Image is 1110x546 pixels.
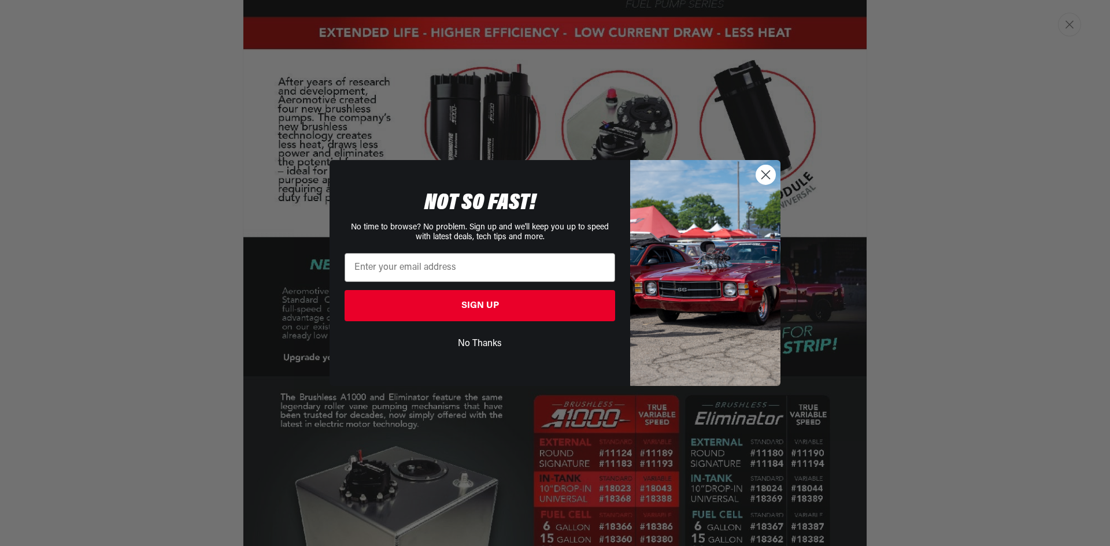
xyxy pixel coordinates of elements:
[345,253,615,282] input: Enter your email address
[630,160,780,385] img: 85cdd541-2605-488b-b08c-a5ee7b438a35.jpeg
[345,290,615,321] button: SIGN UP
[345,333,615,355] button: No Thanks
[424,192,536,215] span: NOT SO FAST!
[351,223,609,242] span: No time to browse? No problem. Sign up and we'll keep you up to speed with latest deals, tech tip...
[756,165,776,185] button: Close dialog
